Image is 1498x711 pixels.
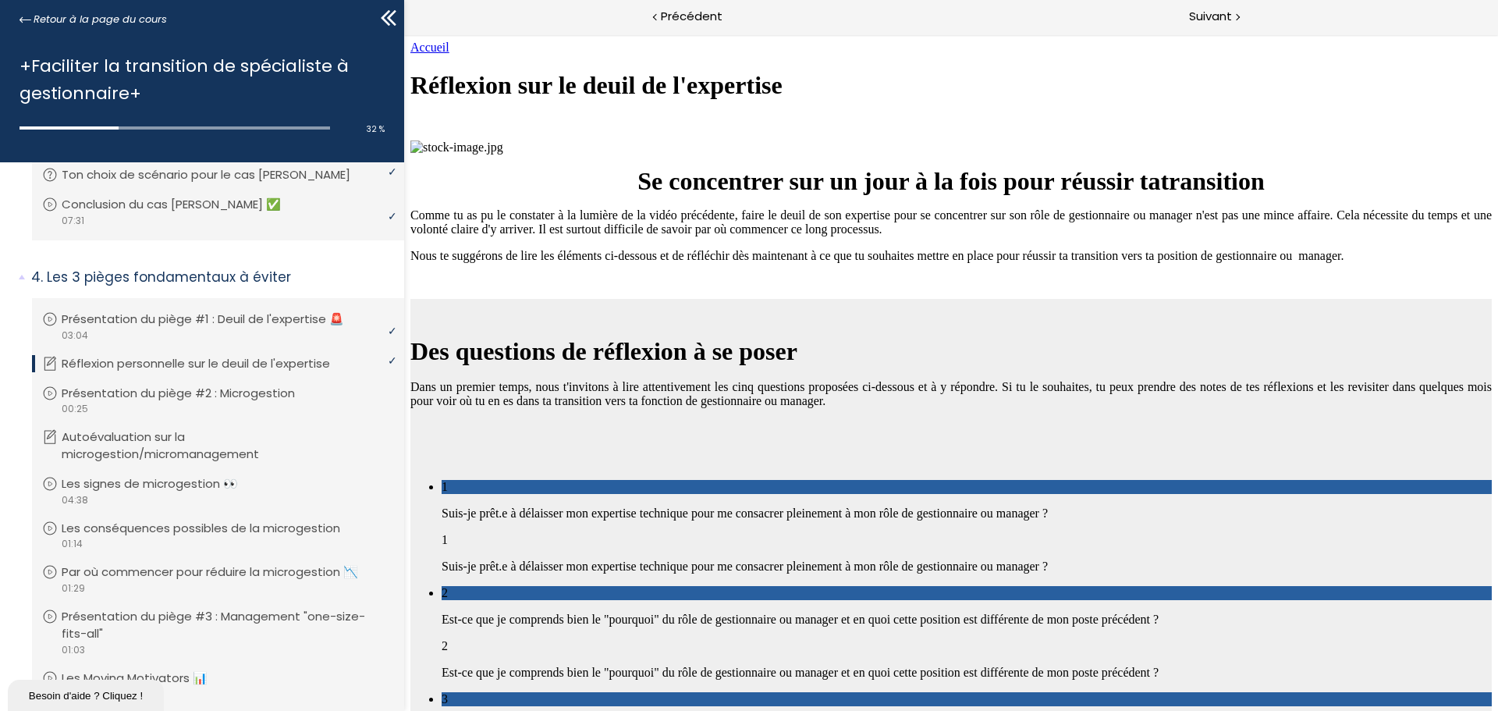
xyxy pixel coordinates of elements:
[6,106,99,120] img: stock-image.jpg
[34,11,167,28] span: Retour à la page du cours
[6,346,1088,374] p: Dans un premier temps, nous t'invitons à lire attentivement les cinq questions proposées ci-desso...
[61,402,88,416] span: 00:25
[1189,7,1232,27] span: Suivant
[8,677,167,711] iframe: chat widget
[233,133,861,161] span: Se concentrer sur un jour à la fois pour réussir ta
[37,499,1088,513] div: 1
[61,329,88,343] span: 03:04
[37,552,1088,566] div: 2
[31,268,392,287] p: Les 3 pièges fondamentaux à éviter
[37,631,1088,645] p: Est-ce que je comprends bien le "pourquoi" du rôle de gestionnaire ou manager et en quoi cette po...
[6,6,45,20] a: Accueil
[62,385,318,402] p: Présentation du piège #2 : Microgestion
[20,11,167,28] a: Retour à la page du cours
[20,52,377,107] h1: +Faciliter la transition de spécialiste à gestionnaire+
[37,578,1088,592] p: Est-ce que je comprends bien le "pourquoi" du rôle de gestionnaire ou manager et en quoi cette po...
[37,525,1088,539] p: Suis-je prêt.e à délaisser mon expertise technique pour me consacrer pleinement à mon rôle de ges...
[6,174,1088,202] p: Comme tu as pu le constater à la lumière de la vidéo précédente, faire le deuil de son expertise ...
[62,311,367,328] p: Présentation du piège #1 : Deuil de l'expertise 🚨
[62,355,353,372] p: Réflexion personnelle sur le deuil de l'expertise
[661,7,722,27] span: Précédent
[61,214,84,228] span: 07:31
[6,37,1088,66] h1: Réflexion sur le deuil de l'expertise
[62,196,304,213] p: Conclusion du cas [PERSON_NAME] ✅
[6,303,393,331] strong: Des questions de réflexion à se poser
[6,215,1088,229] p: Nous te suggérons de lire les éléments ci-dessous et de réfléchir dès maintenant à ce que tu souh...
[367,123,385,135] span: 32 %
[62,166,374,183] p: Ton choix de scénario pour le cas [PERSON_NAME]
[37,472,1088,486] p: Suis-je prêt.e à délaisser mon expertise technique pour me consacrer pleinement à mon rôle de ges...
[37,605,1088,619] div: 2
[37,446,1088,460] div: 1
[756,133,860,161] strong: transition
[37,658,1088,672] div: 3
[31,268,43,287] span: 4.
